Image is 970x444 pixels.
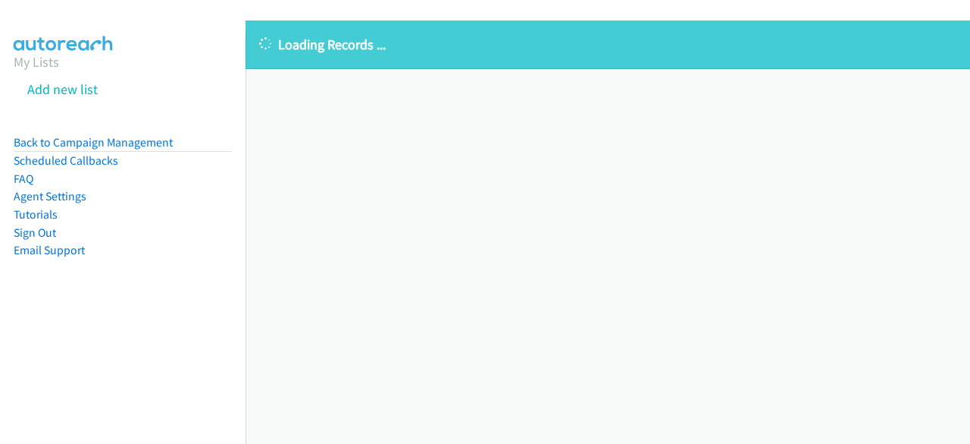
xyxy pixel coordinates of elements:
[14,172,33,186] a: FAQ
[14,243,85,257] a: Email Support
[14,135,173,150] a: Back to Campaign Management
[27,80,98,98] a: Add new list
[14,207,58,222] a: Tutorials
[259,34,956,55] p: Loading Records ...
[14,153,118,168] a: Scheduled Callbacks
[14,189,86,203] a: Agent Settings
[14,225,56,240] a: Sign Out
[14,53,59,71] a: My Lists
